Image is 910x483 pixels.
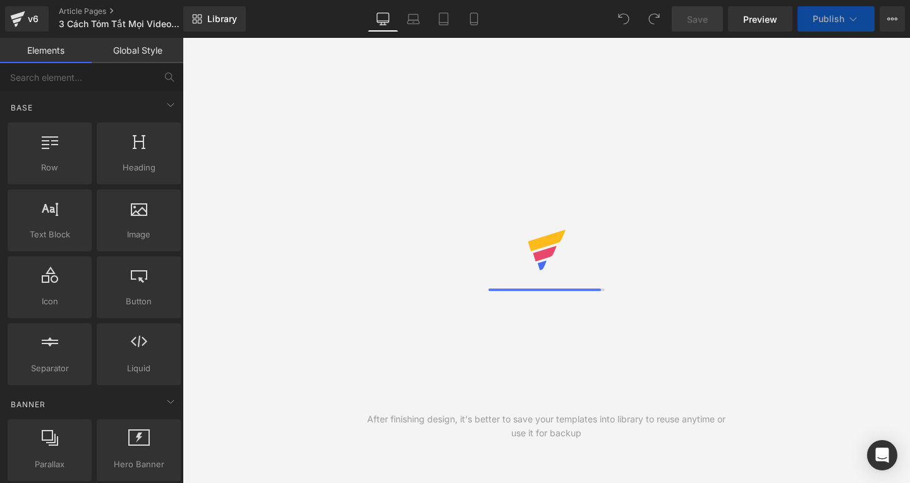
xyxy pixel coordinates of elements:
[100,362,177,375] span: Liquid
[59,19,180,29] span: 3 Cách Tóm Tắt Mọi Video YouTube Bằng AI
[880,6,905,32] button: More
[92,38,183,63] a: Global Style
[207,13,237,25] span: Library
[398,6,428,32] a: Laptop
[365,412,729,440] div: After finishing design, it's better to save your templates into library to reuse anytime or use i...
[743,13,777,26] span: Preview
[867,440,897,470] div: Open Intercom Messenger
[687,13,708,26] span: Save
[611,6,636,32] button: Undo
[100,295,177,308] span: Button
[11,362,88,375] span: Separator
[459,6,489,32] a: Mobile
[728,6,792,32] a: Preview
[11,458,88,471] span: Parallax
[25,11,41,27] div: v6
[798,6,875,32] button: Publish
[641,6,667,32] button: Redo
[100,161,177,174] span: Heading
[11,295,88,308] span: Icon
[428,6,459,32] a: Tablet
[368,6,398,32] a: Desktop
[183,6,246,32] a: New Library
[813,14,844,24] span: Publish
[59,6,204,16] a: Article Pages
[100,228,177,241] span: Image
[9,398,47,410] span: Banner
[11,161,88,174] span: Row
[100,458,177,471] span: Hero Banner
[9,102,34,114] span: Base
[11,228,88,241] span: Text Block
[5,6,49,32] a: v6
